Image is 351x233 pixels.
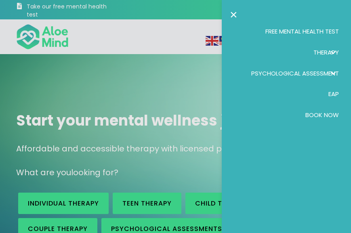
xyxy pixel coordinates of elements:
span: Free Mental Health Test [265,27,339,36]
span: Psychological assessment [251,69,339,78]
a: EAP [230,84,343,105]
span: Therapy: submenu [327,46,339,58]
a: TherapyTherapy: submenu [230,42,343,63]
span: EAP [328,90,339,98]
span: Psychological assessment: submenu [327,67,339,79]
a: Close the menu [230,8,238,21]
span: Book Now [305,111,339,119]
a: Free Mental Health Test [230,21,343,42]
a: Psychological assessmentPsychological assessment: submenu [230,63,343,84]
a: Book Now [230,105,343,126]
span: Therapy [313,48,339,57]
